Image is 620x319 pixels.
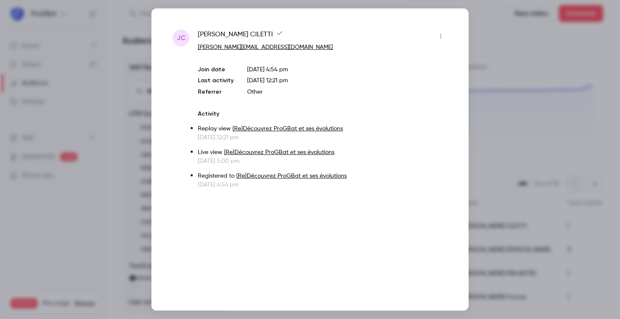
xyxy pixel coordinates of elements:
p: Last activity [198,76,234,85]
p: Join date [198,65,234,74]
span: JC [177,33,186,43]
p: Other [247,88,447,96]
p: Replay view [198,124,447,133]
p: [DATE] 12:21 pm [198,133,447,142]
span: [DATE] 12:21 pm [247,78,288,84]
p: Live view [198,148,447,157]
a: (Re)Découvrez ProGBat et ses évolutions [236,173,347,179]
p: Registered to [198,172,447,181]
span: [PERSON_NAME] CILETTI [198,30,283,43]
p: [DATE] 4:54 pm [247,65,447,74]
a: [PERSON_NAME][EMAIL_ADDRESS][DOMAIN_NAME] [198,44,333,50]
p: [DATE] 5:00 pm [198,157,447,165]
p: Activity [198,110,447,118]
p: [DATE] 4:54 pm [198,181,447,189]
p: Referrer [198,88,234,96]
a: (Re)Découvrez ProGBat et ses évolutions [224,149,334,155]
a: (Re)Découvrez ProGBat et ses évolutions [232,126,343,132]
